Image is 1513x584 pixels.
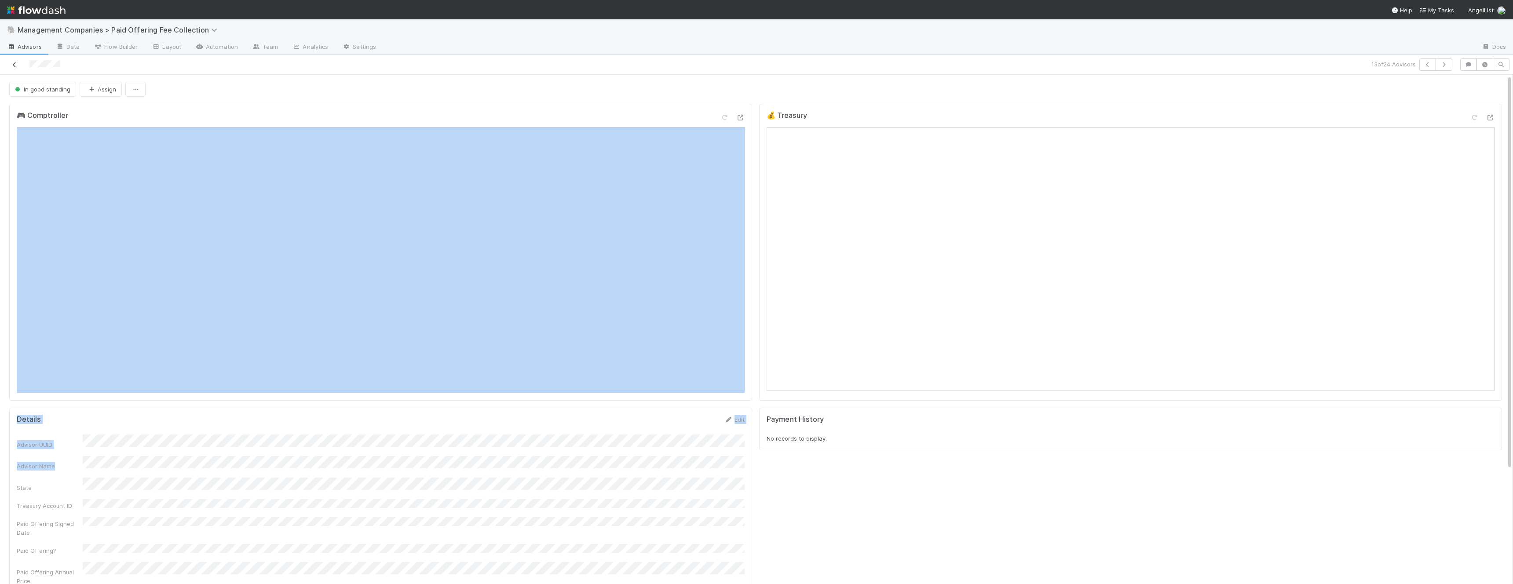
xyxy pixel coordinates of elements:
[87,40,145,55] a: Flow Builder
[1371,60,1416,69] span: 13 of 24 Advisors
[7,3,66,18] img: logo-inverted-e16ddd16eac7371096b0.svg
[18,26,222,34] span: Management Companies > Paid Offering Fee Collection
[145,40,188,55] a: Layout
[1391,6,1412,15] div: Help
[17,440,83,449] div: Advisor UUID
[1468,7,1494,14] span: AngelList
[17,546,83,555] div: Paid Offering?
[767,434,1495,443] div: No records to display.
[9,82,76,97] button: In good standing
[188,40,245,55] a: Automation
[1419,6,1454,15] a: My Tasks
[7,42,42,51] span: Advisors
[17,519,83,537] div: Paid Offering Signed Date
[80,82,122,97] button: Assign
[17,415,41,424] h5: Details
[17,483,83,492] div: State
[724,416,745,423] a: Edit
[245,40,285,55] a: Team
[1475,40,1513,55] a: Docs
[94,42,138,51] span: Flow Builder
[17,501,83,510] div: Treasury Account ID
[17,462,83,471] div: Advisor Name
[49,40,87,55] a: Data
[17,111,68,120] h5: 🎮 Comptroller
[767,111,807,120] h5: 💰 Treasury
[7,26,16,33] span: 🐘
[1497,6,1506,15] img: avatar_aa4fbed5-f21b-48f3-8bdd-57047a9d59de.png
[13,86,70,93] span: In good standing
[1419,7,1454,14] span: My Tasks
[767,415,824,424] h5: Payment History
[285,40,335,55] a: Analytics
[335,40,383,55] a: Settings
